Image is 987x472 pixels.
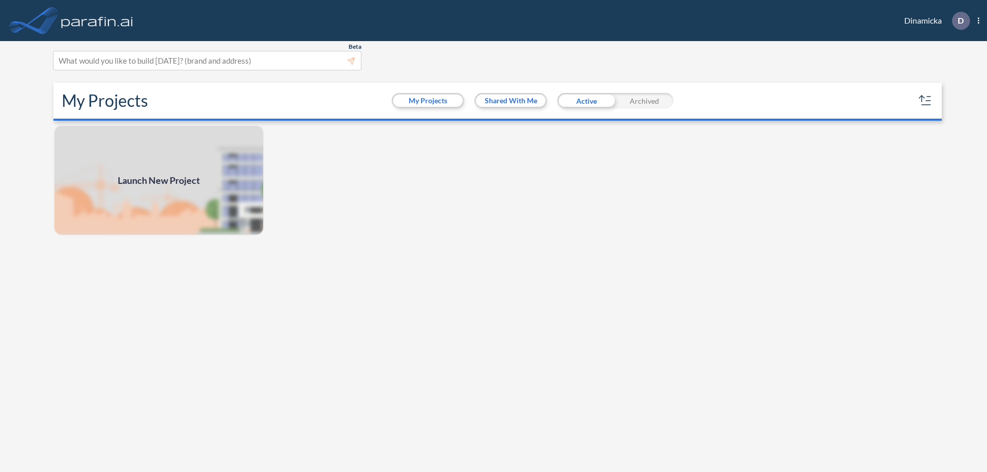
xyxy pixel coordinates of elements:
[62,91,148,110] h2: My Projects
[53,125,264,236] img: add
[53,125,264,236] a: Launch New Project
[59,10,135,31] img: logo
[958,16,964,25] p: D
[615,93,673,108] div: Archived
[476,95,545,107] button: Shared With Me
[393,95,463,107] button: My Projects
[889,12,979,30] div: Dinamicka
[118,174,200,187] span: Launch New Project
[349,43,361,51] span: Beta
[557,93,615,108] div: Active
[917,92,934,109] button: sort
